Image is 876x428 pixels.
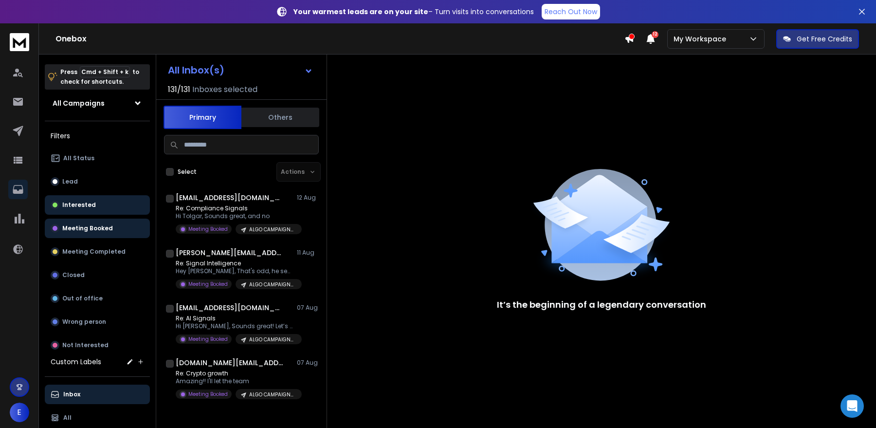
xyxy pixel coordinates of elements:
[176,260,292,267] p: Re: Signal Intelligence
[10,33,29,51] img: logo
[188,225,228,233] p: Meeting Booked
[10,403,29,422] button: E
[249,226,296,233] p: ALGO CAMPAIGN- US HIGH TICKET
[297,194,319,202] p: 12 Aug
[674,34,730,44] p: My Workspace
[62,271,85,279] p: Closed
[176,303,283,313] h1: [EMAIL_ADDRESS][DOMAIN_NAME]
[176,358,283,368] h1: [DOMAIN_NAME][EMAIL_ADDRESS][DOMAIN_NAME]
[80,66,130,77] span: Cmd + Shift + k
[45,385,150,404] button: Inbox
[542,4,600,19] a: Reach Out Now
[63,154,94,162] p: All Status
[51,357,101,367] h3: Custom Labels
[168,65,224,75] h1: All Inbox(s)
[797,34,852,44] p: Get Free Credits
[160,60,321,80] button: All Inbox(s)
[62,341,109,349] p: Not Interested
[45,149,150,168] button: All Status
[45,335,150,355] button: Not Interested
[168,84,190,95] span: 131 / 131
[63,414,72,422] p: All
[62,318,106,326] p: Wrong person
[188,335,228,343] p: Meeting Booked
[297,249,319,257] p: 11 Aug
[776,29,859,49] button: Get Free Credits
[652,31,658,38] span: 12
[176,212,292,220] p: Hi Tolgar, Sounds great, and no
[249,336,296,343] p: ALGO CAMPAIGN- US HIGH TICKET
[62,178,78,186] p: Lead
[178,168,197,176] label: Select
[176,377,292,385] p: Amazing!! I'll let the team
[176,315,292,322] p: Re: AI Signals
[45,172,150,191] button: Lead
[176,267,292,275] p: Hey [PERSON_NAME], That's odd, he sent
[293,7,428,17] strong: Your warmest leads are on your site
[63,391,80,398] p: Inbox
[62,201,96,209] p: Interested
[297,304,319,312] p: 07 Aug
[45,242,150,261] button: Meeting Completed
[293,7,534,17] p: – Turn visits into conversations
[45,93,150,113] button: All Campaigns
[45,265,150,285] button: Closed
[241,107,319,128] button: Others
[188,391,228,398] p: Meeting Booked
[176,205,292,212] p: Re: Compliance Signals
[176,193,283,203] h1: [EMAIL_ADDRESS][DOMAIN_NAME]
[62,295,103,302] p: Out of office
[176,322,292,330] p: Hi [PERSON_NAME], Sounds great! Let’s get
[188,280,228,288] p: Meeting Booked
[45,195,150,215] button: Interested
[45,219,150,238] button: Meeting Booked
[497,298,706,312] p: It’s the beginning of a legendary conversation
[45,289,150,308] button: Out of office
[55,33,624,45] h1: Onebox
[60,67,139,87] p: Press to check for shortcuts.
[62,248,126,256] p: Meeting Completed
[176,370,292,377] p: Re: Crypto growth
[164,106,241,129] button: Primary
[62,224,113,232] p: Meeting Booked
[53,98,105,108] h1: All Campaigns
[249,391,296,398] p: ALGO CAMPAIGN- US HIGH TICKET
[840,394,864,418] div: Open Intercom Messenger
[545,7,597,17] p: Reach Out Now
[192,84,257,95] h3: Inboxes selected
[45,312,150,332] button: Wrong person
[45,129,150,143] h3: Filters
[176,248,283,258] h1: [PERSON_NAME][EMAIL_ADDRESS][DOMAIN_NAME]
[45,408,150,428] button: All
[249,281,296,288] p: ALGO CAMPAIGN- US HIGH TICKET
[297,359,319,367] p: 07 Aug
